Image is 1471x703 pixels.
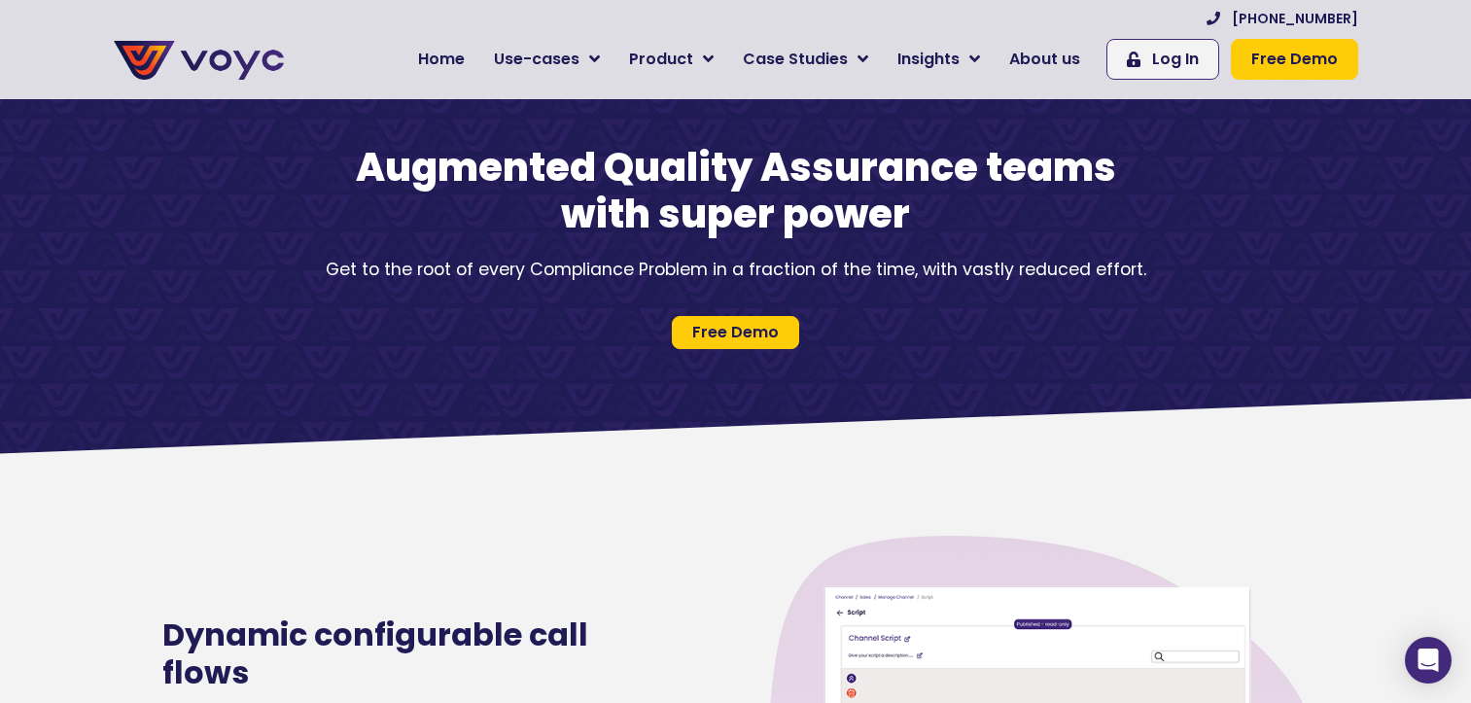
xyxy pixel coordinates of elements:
[672,316,799,349] a: Free Demo
[1152,48,1199,71] span: Log In
[897,48,960,71] span: Insights
[743,48,848,71] span: Case Studies
[403,40,479,79] a: Home
[692,325,779,340] span: Free Demo
[1231,39,1358,80] a: Free Demo
[883,40,995,79] a: Insights
[1009,48,1080,71] span: About us
[614,40,728,79] a: Product
[1207,9,1358,29] a: [PHONE_NUMBER]
[418,48,465,71] span: Home
[347,144,1125,237] h1: Augmented Quality Assurance teams with super power
[298,257,1173,282] p: Get to the root of every Compliance Problem in a fraction of the time, with vastly reduced effort.
[114,41,284,80] img: voyc-full-logo
[479,40,614,79] a: Use-cases
[1232,9,1358,29] span: [PHONE_NUMBER]
[494,48,579,71] span: Use-cases
[1405,637,1452,684] div: Open Intercom Messenger
[629,48,693,71] span: Product
[1251,48,1338,71] span: Free Demo
[995,40,1095,79] a: About us
[1106,39,1219,80] a: Log In
[728,40,883,79] a: Case Studies
[162,616,678,691] h2: Dynamic configurable call flows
